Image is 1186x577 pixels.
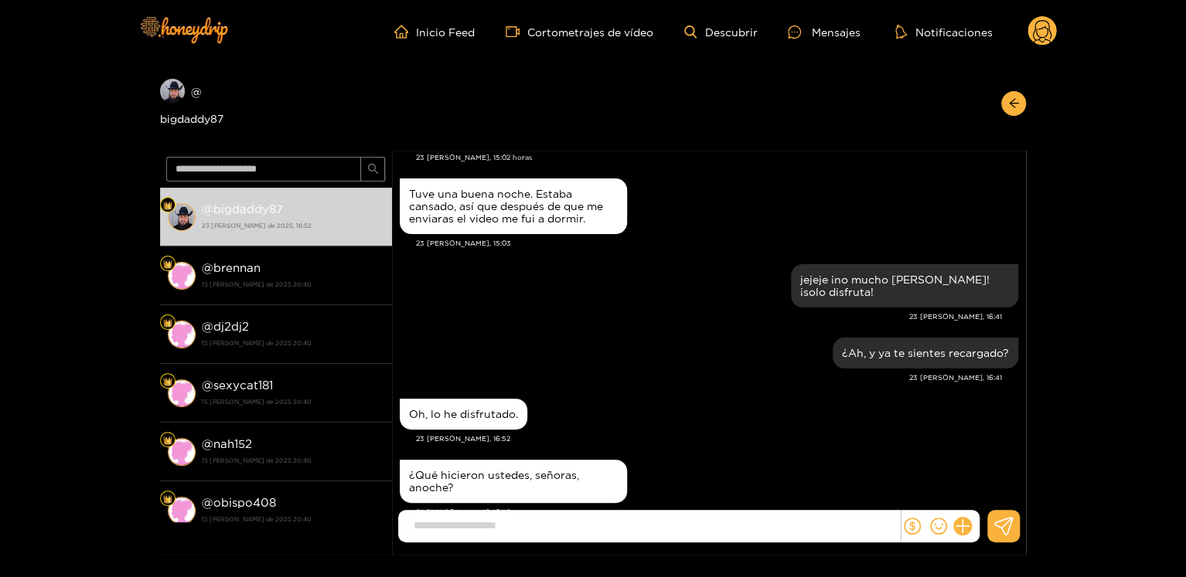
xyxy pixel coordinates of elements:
[800,273,990,297] font: jejeje ¡no mucho [PERSON_NAME]! ¡solo disfruta!
[409,188,603,224] font: Tuve una buena noche. Estaba cansado, así que después de que me enviaras el video me fui a dormir.
[909,374,1002,382] font: 23 [PERSON_NAME], 16:41
[163,494,172,504] img: Nivel de ventilador
[202,378,213,392] font: @
[168,262,196,290] img: conversación
[400,460,627,503] div: 23 de agosto, 16:52
[416,26,475,38] font: Inicio Feed
[891,24,997,39] button: Notificaciones
[202,261,261,274] font: @brennan
[202,320,213,333] font: @
[202,437,213,450] font: @
[163,318,172,328] img: Nivel de ventilador
[168,321,196,348] img: conversación
[160,79,392,127] div: @bigdaddy87
[1001,91,1026,116] button: flecha izquierda
[213,378,273,392] font: sexycat181
[791,264,1018,307] div: 23 de agosto, 16:41
[416,435,510,443] font: 23 [PERSON_NAME], 16:52
[506,25,527,39] span: cámara de vídeo
[833,338,1018,368] div: 23 de agosto, 16:41
[915,26,992,38] font: Notificaciones
[904,518,921,535] span: dólar
[367,163,379,176] span: buscar
[168,379,196,407] img: conversación
[930,518,947,535] span: sonrisa
[360,157,385,182] button: buscar
[168,497,196,524] img: conversación
[168,438,196,466] img: conversación
[202,516,312,522] font: 15 [PERSON_NAME] de 2025 20:40
[163,377,172,386] img: Nivel de ventilador
[901,514,924,538] button: dólar
[202,281,312,287] font: 15 [PERSON_NAME] de 2025 20:40
[168,203,196,231] img: conversación
[416,508,510,516] font: 23 [PERSON_NAME], 16:52
[163,436,172,445] img: Nivel de ventilador
[527,26,653,38] font: Cortometrajes de vídeo
[400,399,527,429] div: 23 de agosto, 16:52
[163,201,172,210] img: Nivel de ventilador
[416,154,532,161] font: 23 [PERSON_NAME], 15:02 horas
[909,313,1002,321] font: 23 [PERSON_NAME], 16:41
[409,408,518,419] font: Oh, lo he disfrutado.
[394,25,416,39] span: hogar
[213,202,283,216] font: bigdaddy87
[842,347,1009,358] font: ¿Ah, y ya te sientes recargado?
[213,437,252,450] font: nah152
[202,496,213,509] font: @
[416,239,511,247] font: 23 [PERSON_NAME], 15:03
[704,26,757,38] font: Descubrir
[202,202,213,216] font: @
[202,399,312,405] font: 15 [PERSON_NAME] de 2025 20:40
[202,340,312,346] font: 15 [PERSON_NAME] de 2025 20:40
[811,26,860,38] font: Mensajes
[202,457,312,463] font: 15 [PERSON_NAME] de 2025 20:40
[506,25,653,39] a: Cortometrajes de vídeo
[213,496,276,509] font: obispo408
[163,260,172,269] img: Nivel de ventilador
[684,25,757,39] a: Descubrir
[409,469,579,493] font: ¿Qué hicieron ustedes, señoras, anoche?
[400,178,627,234] div: 23 de agosto, 15:03
[160,113,223,124] font: bigdaddy87
[213,320,249,333] font: dj2dj2
[1008,97,1020,110] span: flecha izquierda
[202,222,312,229] font: 23 [PERSON_NAME] de 2025, 16:52
[394,25,475,39] a: Inicio Feed
[191,86,202,97] font: @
